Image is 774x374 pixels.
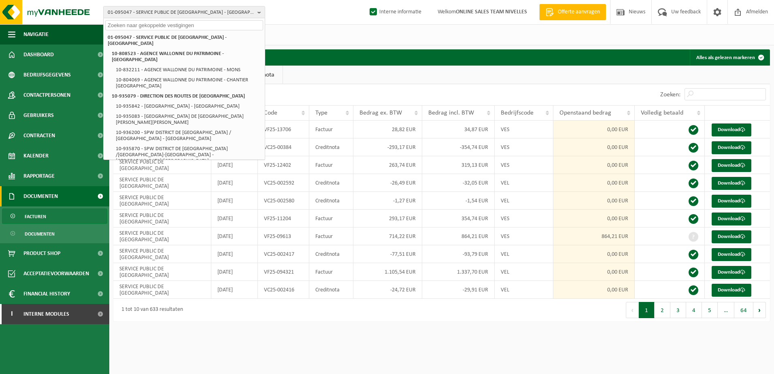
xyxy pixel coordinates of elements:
a: Documenten [2,226,107,241]
span: Acceptatievoorwaarden [23,263,89,284]
td: VES [495,138,553,156]
a: Download [712,284,751,297]
td: VES [495,121,553,138]
span: Kalender [23,146,49,166]
td: Creditnota [309,174,353,192]
strong: 10-935079 - DIRECTION DES ROUTES DE [GEOGRAPHIC_DATA] [112,93,245,99]
td: VF25-13706 [258,121,310,138]
td: 293,17 EUR [353,210,422,227]
td: [DATE] [211,281,258,299]
span: Openstaand bedrag [559,110,611,116]
a: Download [712,266,751,279]
td: 319,13 EUR [422,156,495,174]
strong: ONLINE SALES TEAM NIVELLES [456,9,527,15]
span: Documenten [25,226,55,242]
td: VEL [495,245,553,263]
span: Contactpersonen [23,85,70,105]
a: Download [712,195,751,208]
td: 0,00 EUR [553,210,635,227]
span: Type [315,110,327,116]
label: Interne informatie [368,6,421,18]
td: SERVICE PUBLIC DE [GEOGRAPHIC_DATA] [113,263,211,281]
td: -1,27 EUR [353,192,422,210]
a: Download [712,248,751,261]
span: Navigatie [23,24,49,45]
td: VF25-11204 [258,210,310,227]
td: 0,00 EUR [553,245,635,263]
label: Zoeken: [660,91,680,98]
td: SERVICE PUBLIC DE [GEOGRAPHIC_DATA] [113,192,211,210]
strong: 01-095047 - SERVICE PUBLIC DE [GEOGRAPHIC_DATA] - [GEOGRAPHIC_DATA] [108,35,227,46]
span: Gebruikers [23,105,54,125]
td: VC25-002417 [258,245,310,263]
td: VEL [495,263,553,281]
td: 1.105,54 EUR [353,263,422,281]
td: 714,22 EUR [353,227,422,245]
td: -1,54 EUR [422,192,495,210]
a: Download [712,212,751,225]
td: VF25-12402 [258,156,310,174]
span: Code [264,110,277,116]
button: Previous [626,302,639,318]
button: 64 [734,302,753,318]
a: Offerte aanvragen [539,4,606,20]
span: Dashboard [23,45,54,65]
span: Bedrijfscode [501,110,534,116]
span: Product Shop [23,243,60,263]
td: 864,21 EUR [553,227,635,245]
td: Factuur [309,121,353,138]
td: VC25-002592 [258,174,310,192]
td: -24,72 EUR [353,281,422,299]
td: -77,51 EUR [353,245,422,263]
a: Facturen [2,208,107,224]
td: Factuur [309,210,353,227]
td: [DATE] [211,263,258,281]
li: 10-832211 - AGENCE WALLONNE DU PATRIMOINE - MONS [113,65,263,75]
a: Download [712,230,751,243]
span: Bedrag ex. BTW [359,110,402,116]
td: 354,74 EUR [422,210,495,227]
td: VF25-09613 [258,227,310,245]
td: -93,79 EUR [422,245,495,263]
td: 0,00 EUR [553,192,635,210]
span: Facturen [25,209,46,224]
span: Contracten [23,125,55,146]
li: 10-936200 - SPW DISTRICT DE [GEOGRAPHIC_DATA] / [GEOGRAPHIC_DATA] - [GEOGRAPHIC_DATA] [113,127,263,144]
strong: 10-808523 - AGENCE WALLONNE DU PATRIMOINE - [GEOGRAPHIC_DATA] [112,51,224,62]
td: 0,00 EUR [553,138,635,156]
td: -354,74 EUR [422,138,495,156]
td: SERVICE PUBLIC DE [GEOGRAPHIC_DATA] [113,227,211,245]
button: 1 [639,302,655,318]
td: Creditnota [309,192,353,210]
td: Factuur [309,227,353,245]
td: -29,91 EUR [422,281,495,299]
li: 10-804069 - AGENCE WALLONNE DU PATRIMOINE - CHANTIER [GEOGRAPHIC_DATA] [113,75,263,91]
td: SERVICE PUBLIC DE [GEOGRAPHIC_DATA] [113,281,211,299]
span: 01-095047 - SERVICE PUBLIC DE [GEOGRAPHIC_DATA] - [GEOGRAPHIC_DATA] [108,6,254,19]
button: Alles als gelezen markeren [690,49,769,66]
td: [DATE] [211,156,258,174]
span: I [8,304,15,324]
div: 1 tot 10 van 633 resultaten [117,303,183,317]
span: Financial History [23,284,70,304]
input: Zoeken naar gekoppelde vestigingen [105,20,263,30]
td: SERVICE PUBLIC DE [GEOGRAPHIC_DATA] [113,156,211,174]
td: 864,21 EUR [422,227,495,245]
td: VEL [495,174,553,192]
td: [DATE] [211,174,258,192]
button: 5 [702,302,718,318]
button: 2 [655,302,670,318]
td: 0,00 EUR [553,263,635,281]
td: 28,82 EUR [353,121,422,138]
a: Download [712,141,751,154]
td: VC25-00384 [258,138,310,156]
td: -32,05 EUR [422,174,495,192]
li: 10-935083 - [GEOGRAPHIC_DATA] DE [GEOGRAPHIC_DATA][PERSON_NAME][PERSON_NAME] [113,111,263,127]
td: 263,74 EUR [353,156,422,174]
button: 4 [686,302,702,318]
td: Creditnota [309,245,353,263]
a: Download [712,123,751,136]
td: -293,17 EUR [353,138,422,156]
td: VC25-002580 [258,192,310,210]
td: 0,00 EUR [553,174,635,192]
